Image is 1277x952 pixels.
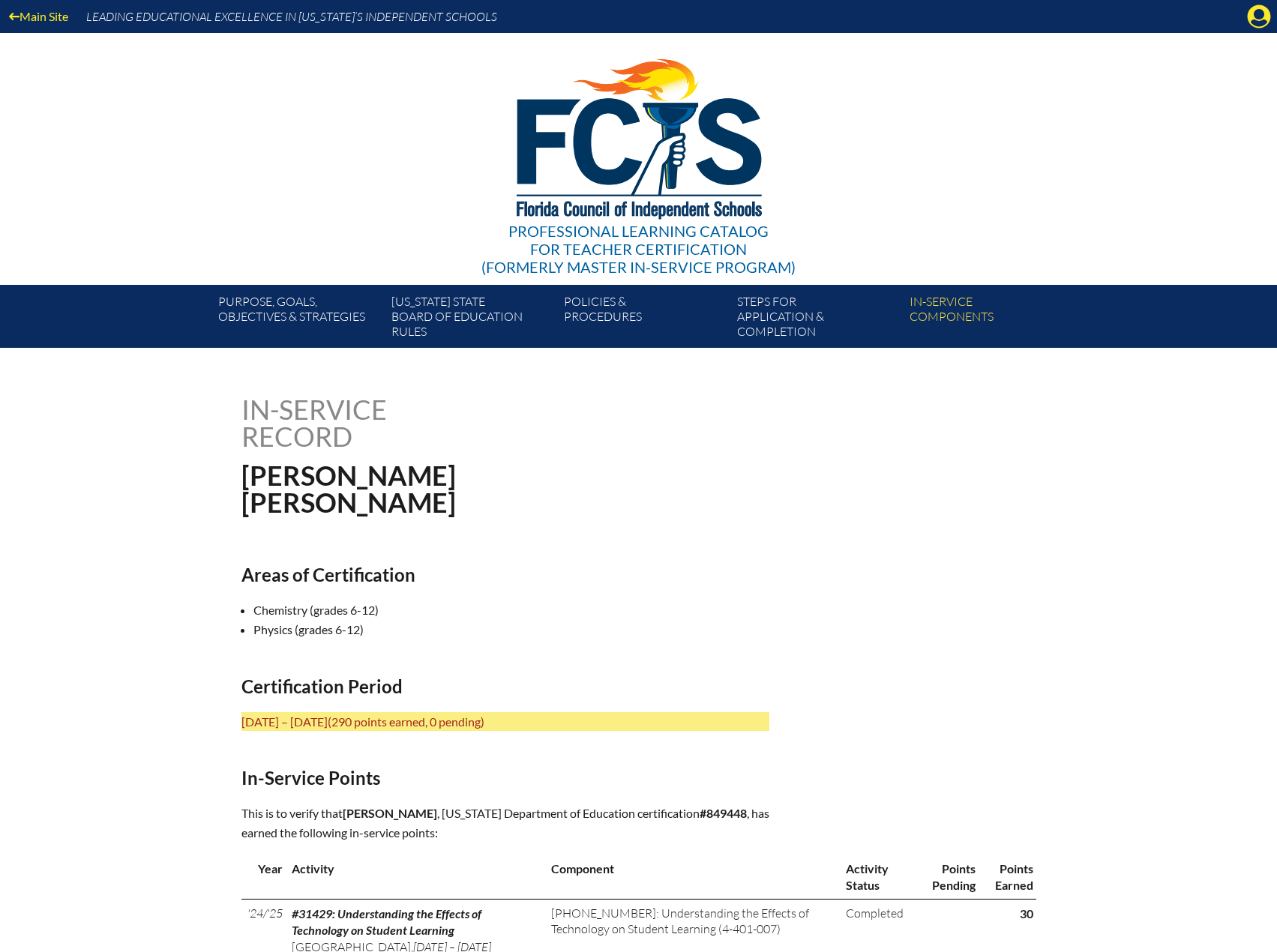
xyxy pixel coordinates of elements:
p: [DATE] – [DATE] [241,712,769,732]
span: [PERSON_NAME] [343,806,437,820]
th: Year [241,855,286,899]
span: #31429: Understanding the Effects of Technology on Student Learning [292,906,481,937]
a: Purpose, goals,objectives & strategies [212,291,385,348]
img: FCISlogo221.eps [484,33,793,238]
a: Policies &Procedures [558,291,730,348]
h2: In-Service Points [241,767,769,789]
th: Activity Status [840,855,916,899]
th: Component [545,855,840,899]
p: This is to verify that , [US_STATE] Department of Education certification , has earned the follow... [241,804,769,843]
h2: Areas of Certification [241,564,769,585]
th: Points Pending [916,855,979,899]
svg: Manage account [1247,4,1271,28]
th: Points Earned [979,855,1036,899]
a: Main Site [3,6,74,26]
span: for Teacher Certification [530,240,747,258]
h2: Certification Period [241,675,769,697]
div: Professional Learning Catalog (formerly Master In-service Program) [481,222,796,276]
h1: In-service record [241,396,544,450]
span: (290 points earned, 0 pending) [328,714,484,729]
li: Chemistry (grades 6-12) [253,600,781,620]
h1: [PERSON_NAME] [PERSON_NAME] [241,462,734,516]
strong: 30 [1020,906,1033,921]
th: Activity [286,855,545,899]
b: #849448 [700,806,747,820]
li: Physics (grades 6-12) [253,620,781,639]
a: In-servicecomponents [904,291,1076,348]
a: Professional Learning Catalog for Teacher Certification(formerly Master In-service Program) [475,30,802,279]
a: [US_STATE] StateBoard of Education rules [385,291,558,348]
a: Steps forapplication & completion [731,291,904,348]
